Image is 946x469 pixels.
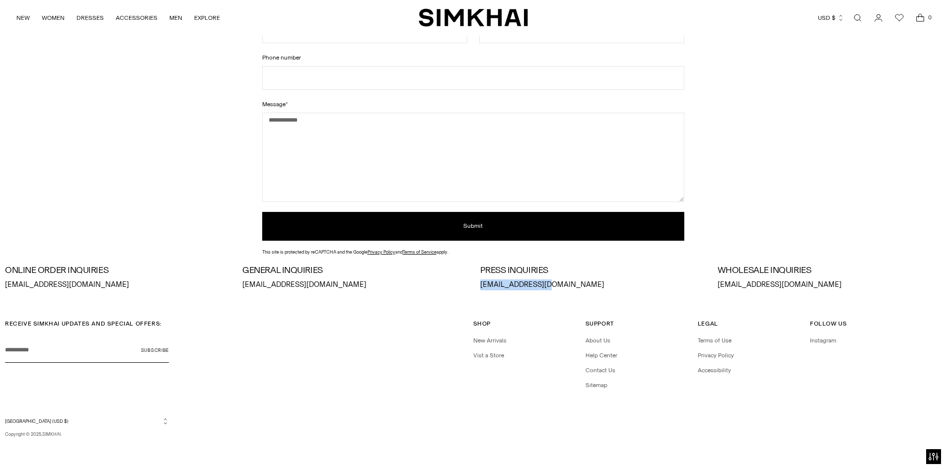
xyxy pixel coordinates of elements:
a: Sitemap [585,382,607,389]
span: Legal [698,320,718,327]
span: RECEIVE SIMKHAI UPDATES AND SPECIAL OFFERS: [5,320,162,327]
p: [EMAIL_ADDRESS][DOMAIN_NAME] [5,279,228,290]
a: About Us [585,337,610,344]
a: Wishlist [889,8,909,28]
a: Vist a Store [473,352,504,359]
a: Privacy Policy [698,352,734,359]
h3: GENERAL INQUIRIES [242,266,466,275]
h3: ONLINE ORDER INQUIRIES [5,266,228,275]
a: Open cart modal [910,8,930,28]
a: Terms of Service [403,249,437,255]
button: Submit [262,212,684,241]
a: Instagram [810,337,836,344]
span: Support [585,320,614,327]
a: WOMEN [42,7,65,29]
a: EXPLORE [194,7,220,29]
span: Follow Us [810,320,847,327]
div: This site is protected by reCAPTCHA and the Google and apply. [262,249,684,256]
p: [EMAIL_ADDRESS][DOMAIN_NAME] [242,279,466,290]
p: [EMAIL_ADDRESS][DOMAIN_NAME] [480,279,704,290]
a: NEW [16,7,30,29]
span: 0 [925,13,934,22]
a: Contact Us [585,367,615,374]
a: MEN [169,7,182,29]
p: [EMAIL_ADDRESS][DOMAIN_NAME] [718,279,941,290]
a: ACCESSORIES [116,7,157,29]
a: Privacy Policy [367,249,395,255]
a: Open search modal [848,8,868,28]
a: DRESSES [76,7,104,29]
a: Go to the account page [869,8,888,28]
h3: WHOLESALE INQUIRIES [718,266,941,275]
button: Subscribe [141,338,169,363]
a: Accessibility [698,367,731,374]
p: Copyright © 2025, . [5,431,169,438]
a: Terms of Use [698,337,731,344]
a: SIMKHAI [419,8,528,27]
iframe: Sign Up via Text for Offers [8,431,100,461]
span: Shop [473,320,491,327]
label: Message [262,100,684,109]
a: Help Center [585,352,617,359]
button: [GEOGRAPHIC_DATA] (USD $) [5,417,169,425]
label: Phone number [262,53,684,62]
h3: PRESS INQUIRIES [480,266,704,275]
a: New Arrivals [473,337,507,344]
button: USD $ [818,7,844,29]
